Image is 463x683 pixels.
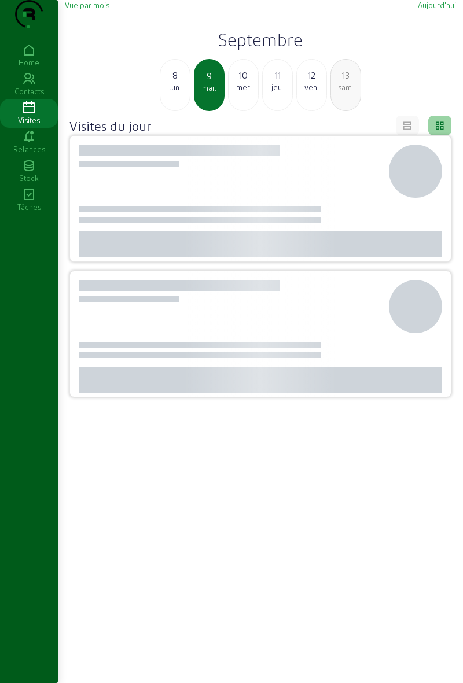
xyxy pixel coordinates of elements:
[160,82,190,93] div: lun.
[297,82,326,93] div: ven.
[263,82,292,93] div: jeu.
[331,68,361,82] div: 13
[65,1,109,9] span: Vue par mois
[229,68,258,82] div: 10
[160,68,190,82] div: 8
[331,82,361,93] div: sam.
[195,83,223,93] div: mar.
[69,117,151,134] h4: Visites du jour
[195,69,223,83] div: 9
[418,1,456,9] span: Aujourd'hui
[263,68,292,82] div: 11
[65,29,456,50] h2: Septembre
[297,68,326,82] div: 12
[229,82,258,93] div: mer.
